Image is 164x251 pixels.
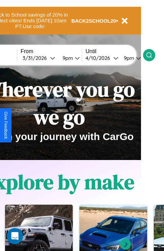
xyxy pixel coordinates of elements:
div: Give Feedback [3,112,8,139]
label: From [21,48,82,54]
div: 4 / 10 / 2026 [86,55,113,61]
div: 9pm [120,55,136,61]
div: 3 / 31 / 2026 [23,55,50,61]
button: 3/31/2026 [21,54,57,62]
div: 9pm [59,55,75,61]
label: Until [86,48,143,54]
button: 9pm [57,54,82,62]
div: Open Intercom Messenger [7,228,23,244]
button: 9pm [118,54,143,62]
b: BACK2SCHOOL20 [71,18,116,24]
